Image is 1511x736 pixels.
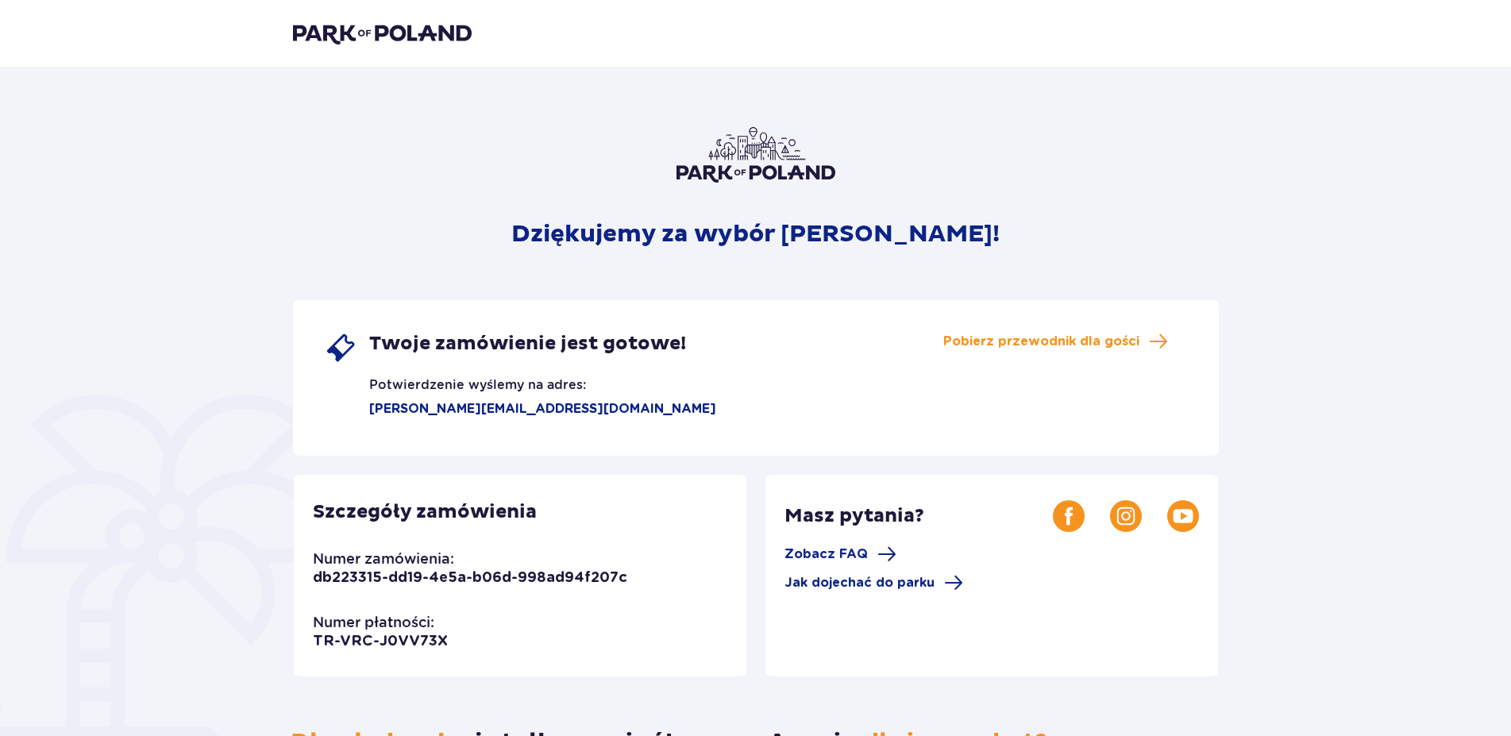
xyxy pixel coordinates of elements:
[1110,500,1142,532] img: Instagram
[784,573,963,592] a: Jak dojechać do parku
[369,332,686,356] span: Twoje zamówienie jest gotowe!
[1053,500,1085,532] img: Facebook
[511,219,1000,249] p: Dziękujemy za wybór [PERSON_NAME]!
[784,545,868,563] span: Zobacz FAQ
[784,574,935,591] span: Jak dojechać do parku
[325,332,357,364] img: single ticket icon
[293,22,472,44] img: Park of Poland logo
[784,504,1053,528] p: Masz pytania?
[325,400,716,418] p: [PERSON_NAME][EMAIL_ADDRESS][DOMAIN_NAME]
[943,332,1168,351] a: Pobierz przewodnik dla gości
[676,127,835,183] img: Park of Poland logo
[1167,500,1199,532] img: Youtube
[313,500,537,524] p: Szczegóły zamówienia
[325,364,586,394] p: Potwierdzenie wyślemy na adres:
[313,632,448,651] p: TR-VRC-J0VV73X
[943,333,1139,350] span: Pobierz przewodnik dla gości
[784,545,896,564] a: Zobacz FAQ
[313,613,434,632] p: Numer płatności:
[313,549,454,568] p: Numer zamówienia:
[313,568,627,588] p: db223315-dd19-4e5a-b06d-998ad94f207c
